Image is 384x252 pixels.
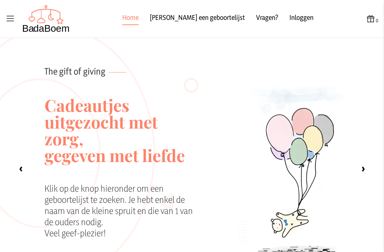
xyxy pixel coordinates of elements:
label: ‹ [14,162,28,176]
a: Vragen? [256,13,278,25]
a: Home [122,13,139,25]
a: Inloggen [289,13,313,25]
h2: Cadeautjes uitgezocht met zorg, gegeven met liefde [44,77,194,183]
button: 0 [366,14,378,24]
a: [PERSON_NAME] een geboortelijst [150,13,245,25]
p: The gift of giving [44,38,194,77]
label: › [356,162,370,176]
img: Badaboem [22,5,70,33]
